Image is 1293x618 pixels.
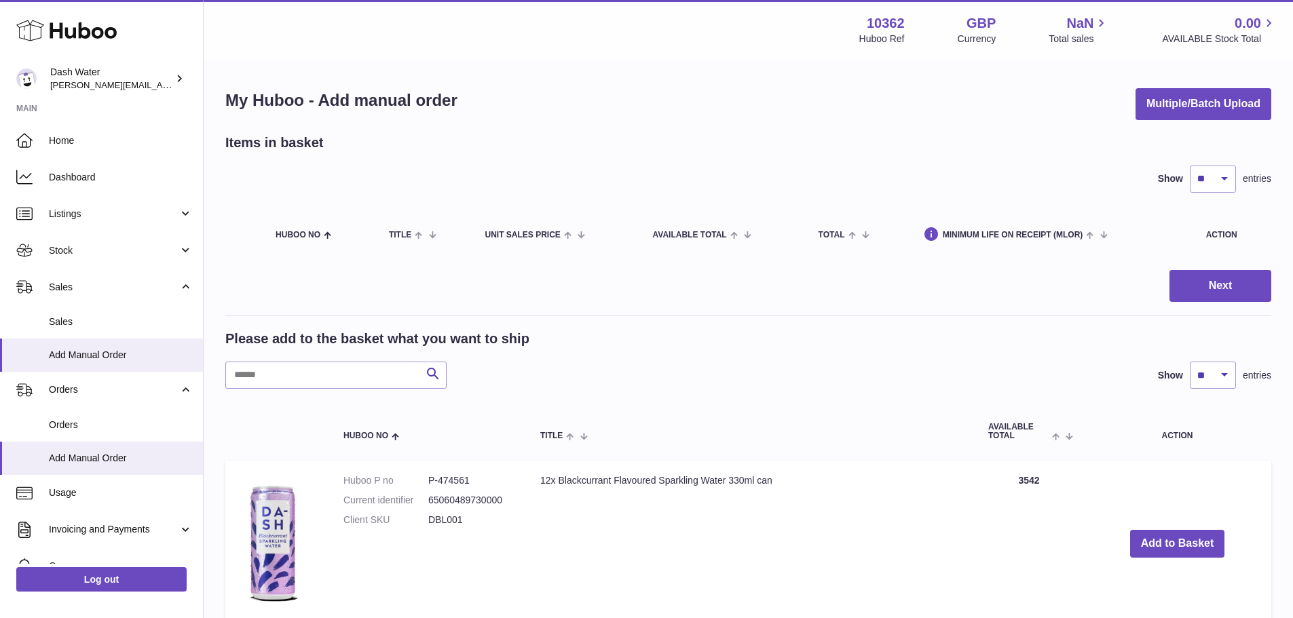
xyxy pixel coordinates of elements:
[943,231,1083,239] span: Minimum Life On Receipt (MLOR)
[49,486,193,499] span: Usage
[49,171,193,184] span: Dashboard
[958,33,996,45] div: Currency
[49,452,193,465] span: Add Manual Order
[988,423,1049,440] span: AVAILABLE Total
[1235,14,1261,33] span: 0.00
[859,33,905,45] div: Huboo Ref
[1158,172,1183,185] label: Show
[967,14,996,33] strong: GBP
[49,281,179,294] span: Sales
[50,66,172,92] div: Dash Water
[50,79,272,90] span: [PERSON_NAME][EMAIL_ADDRESS][DOMAIN_NAME]
[1136,88,1271,120] button: Multiple/Batch Upload
[49,560,193,573] span: Cases
[428,474,513,487] dd: P-474561
[343,431,388,440] span: Huboo no
[389,231,411,239] span: Title
[225,90,457,111] h1: My Huboo - Add manual order
[49,383,179,396] span: Orders
[343,494,428,507] dt: Current identifier
[16,69,37,89] img: james@dash-water.com
[49,315,193,328] span: Sales
[1066,14,1093,33] span: NaN
[540,431,563,440] span: Title
[1130,530,1225,558] button: Add to Basket
[225,330,529,348] h2: Please add to the basket what you want to ship
[49,523,179,536] span: Invoicing and Payments
[343,474,428,487] dt: Huboo P no
[428,494,513,507] dd: 65060489730000
[49,134,193,147] span: Home
[343,514,428,526] dt: Client SKU
[225,134,324,152] h2: Items in basket
[239,474,307,610] img: 12x Blackcurrant Flavoured Sparkling Water 330ml can
[653,231,727,239] span: AVAILABLE Total
[1162,33,1277,45] span: AVAILABLE Stock Total
[485,231,560,239] span: Unit Sales Price
[1049,14,1109,45] a: NaN Total sales
[819,231,845,239] span: Total
[867,14,905,33] strong: 10362
[49,349,193,362] span: Add Manual Order
[1158,369,1183,382] label: Show
[49,208,179,220] span: Listings
[1162,14,1277,45] a: 0.00 AVAILABLE Stock Total
[1243,369,1271,382] span: entries
[1083,409,1271,454] th: Action
[428,514,513,526] dd: DBL001
[1206,231,1258,239] div: Action
[1243,172,1271,185] span: entries
[49,419,193,431] span: Orders
[276,231,320,239] span: Huboo no
[1169,270,1271,302] button: Next
[16,567,187,592] a: Log out
[49,244,179,257] span: Stock
[1049,33,1109,45] span: Total sales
